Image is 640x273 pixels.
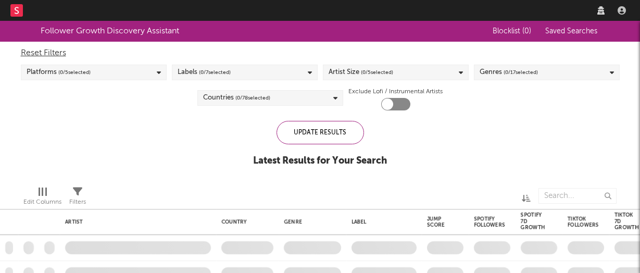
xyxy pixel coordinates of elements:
[203,92,270,104] div: Countries
[284,219,336,225] div: Genre
[21,47,620,59] div: Reset Filters
[522,28,531,35] span: ( 0 )
[480,66,538,79] div: Genres
[493,28,531,35] span: Blocklist
[27,66,91,79] div: Platforms
[178,66,231,79] div: Labels
[545,28,599,35] span: Saved Searches
[542,27,599,35] button: Saved Searches
[474,216,505,228] div: Spotify Followers
[199,66,231,79] span: ( 0 / 7 selected)
[221,219,268,225] div: Country
[427,216,448,228] div: Jump Score
[348,85,443,98] label: Exclude Lofi / Instrumental Artists
[235,92,270,104] span: ( 0 / 78 selected)
[23,196,61,208] div: Edit Columns
[568,216,599,228] div: Tiktok Followers
[504,66,538,79] span: ( 0 / 17 selected)
[361,66,393,79] span: ( 0 / 5 selected)
[614,212,639,231] div: Tiktok 7D Growth
[253,155,387,167] div: Latest Results for Your Search
[58,66,91,79] span: ( 0 / 5 selected)
[521,212,545,231] div: Spotify 7D Growth
[69,196,86,208] div: Filters
[41,25,179,38] div: Follower Growth Discovery Assistant
[352,219,411,225] div: Label
[69,183,86,213] div: Filters
[277,121,364,144] div: Update Results
[23,183,61,213] div: Edit Columns
[538,188,617,204] input: Search...
[65,219,206,225] div: Artist
[329,66,393,79] div: Artist Size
